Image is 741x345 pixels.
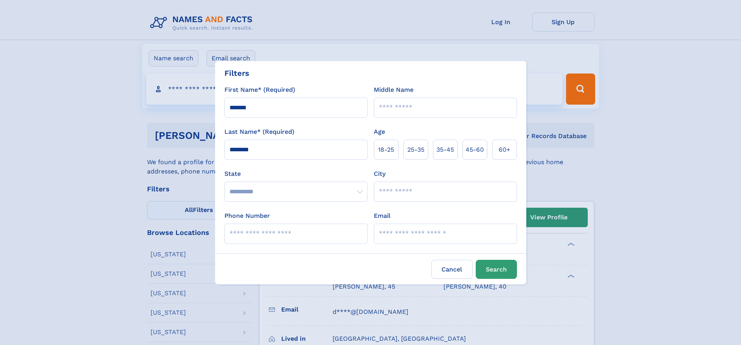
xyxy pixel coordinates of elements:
[476,260,517,279] button: Search
[374,127,385,137] label: Age
[224,85,295,95] label: First Name* (Required)
[374,211,391,221] label: Email
[374,169,385,179] label: City
[224,211,270,221] label: Phone Number
[407,145,424,154] span: 25‑35
[499,145,510,154] span: 60+
[436,145,454,154] span: 35‑45
[224,169,368,179] label: State
[374,85,413,95] label: Middle Name
[224,127,294,137] label: Last Name* (Required)
[466,145,484,154] span: 45‑60
[378,145,394,154] span: 18‑25
[431,260,473,279] label: Cancel
[224,67,249,79] div: Filters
